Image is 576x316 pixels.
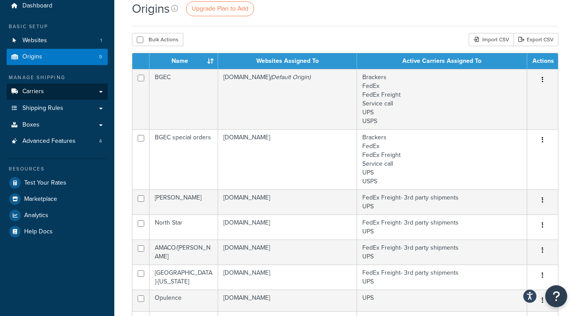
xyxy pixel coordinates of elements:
[357,69,527,129] td: Brackers FedEx FedEx Freight Service call UPS USPS
[192,4,248,13] span: Upgrade Plan to Add
[357,129,527,189] td: Brackers FedEx FedEx Freight Service call UPS USPS
[149,240,218,265] td: AMACO/[PERSON_NAME]
[7,49,108,65] a: Origins 9
[357,53,527,69] th: Active Carriers Assigned To
[22,88,44,95] span: Carriers
[218,214,357,240] td: [DOMAIN_NAME]
[7,165,108,173] div: Resources
[22,37,47,44] span: Websites
[7,33,108,49] li: Websites
[357,240,527,265] td: FedEx Freight- 3rd party shipments UPS
[7,133,108,149] li: Advanced Features
[149,265,218,290] td: [GEOGRAPHIC_DATA]-[US_STATE]
[218,53,357,69] th: Websites Assigned To
[186,1,254,16] a: Upgrade Plan to Add
[99,53,102,61] span: 9
[218,265,357,290] td: [DOMAIN_NAME]
[527,53,558,69] th: Actions
[22,121,40,129] span: Boxes
[24,212,48,219] span: Analytics
[218,129,357,189] td: [DOMAIN_NAME]
[7,100,108,116] a: Shipping Rules
[514,33,558,46] a: Export CSV
[149,189,218,214] td: [PERSON_NAME]
[469,33,514,46] div: Import CSV
[218,69,357,129] td: [DOMAIN_NAME]
[99,138,102,145] span: 4
[22,138,76,145] span: Advanced Features
[7,23,108,30] div: Basic Setup
[149,53,218,69] th: Name : activate to sort column ascending
[357,290,527,311] td: UPS
[7,133,108,149] a: Advanced Features 4
[7,84,108,100] a: Carriers
[22,105,63,112] span: Shipping Rules
[7,175,108,191] a: Test Your Rates
[218,240,357,265] td: [DOMAIN_NAME]
[7,191,108,207] a: Marketplace
[132,33,183,46] button: Bulk Actions
[218,189,357,214] td: [DOMAIN_NAME]
[7,33,108,49] a: Websites 1
[100,37,102,44] span: 1
[149,69,218,129] td: BGEC
[149,290,218,311] td: Opulence
[149,129,218,189] td: BGEC special orders
[7,74,108,81] div: Manage Shipping
[22,2,52,10] span: Dashboard
[7,207,108,223] a: Analytics
[24,196,57,203] span: Marketplace
[545,285,567,307] button: Open Resource Center
[22,53,42,61] span: Origins
[7,49,108,65] li: Origins
[24,179,66,187] span: Test Your Rates
[357,189,527,214] td: FedEx Freight- 3rd party shipments UPS
[149,214,218,240] td: North Star
[218,290,357,311] td: [DOMAIN_NAME]
[24,228,53,236] span: Help Docs
[7,224,108,240] a: Help Docs
[270,73,310,82] i: (Default Origin)
[357,265,527,290] td: FedEx Freight- 3rd party shipments UPS
[7,117,108,133] a: Boxes
[357,214,527,240] td: FedEx Freight- 3rd party shipments UPS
